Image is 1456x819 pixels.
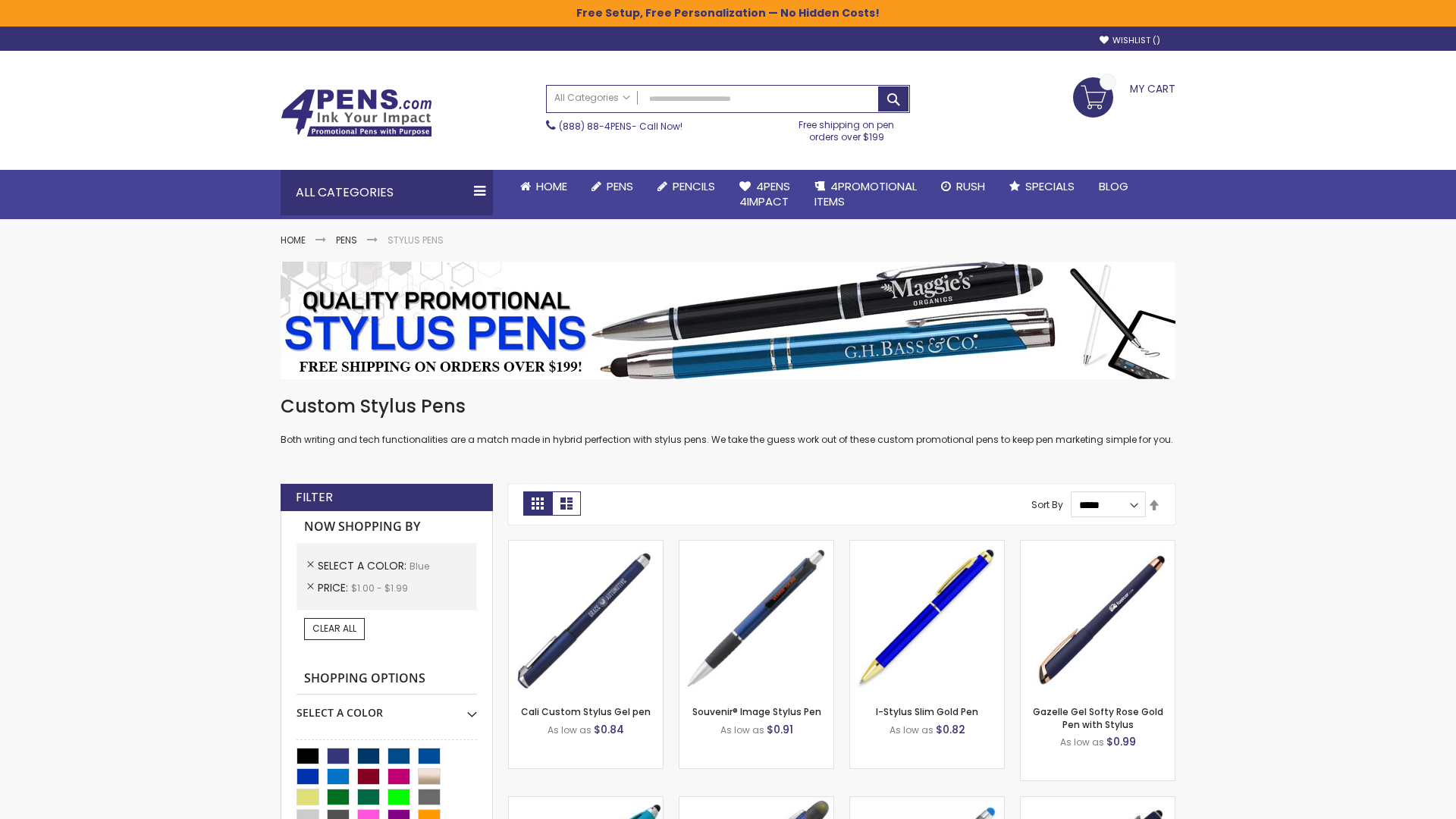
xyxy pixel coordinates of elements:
[318,558,409,573] span: Select A Color
[547,86,638,111] a: All Categories
[297,511,477,543] strong: Now Shopping by
[679,796,833,809] a: Souvenir® Jalan Highlighter Stylus Pen Combo-Blue
[508,170,579,203] a: Home
[679,541,833,695] img: Souvenir® Image Stylus Pen-Blue
[579,170,645,203] a: Pens
[594,722,624,737] span: $0.84
[559,120,632,133] a: (888) 88-4PENS
[929,170,997,203] a: Rush
[281,394,1175,447] div: Both writing and tech functionalities are a match made in hybrid perfection with stylus pens. We ...
[336,234,357,246] a: Pens
[351,582,408,595] span: $1.00 - $1.99
[509,541,663,695] img: Cali Custom Stylus Gel pen-Blue
[956,178,985,194] span: Rush
[727,170,802,219] a: 4Pens4impact
[679,540,833,553] a: Souvenir® Image Stylus Pen-Blue
[997,170,1087,203] a: Specials
[281,89,432,137] img: 4Pens Custom Pens and Promotional Products
[304,618,365,639] a: Clear All
[1099,178,1128,194] span: Blog
[296,489,333,506] strong: Filter
[548,723,591,736] span: As low as
[767,722,793,737] span: $0.91
[850,796,1004,809] a: Islander Softy Gel with Stylus - ColorJet Imprint-Blue
[1021,540,1175,553] a: Gazelle Gel Softy Rose Gold Pen with Stylus-Blue
[281,170,493,215] div: All Categories
[1021,541,1175,695] img: Gazelle Gel Softy Rose Gold Pen with Stylus-Blue
[281,394,1175,419] h1: Custom Stylus Pens
[388,234,444,246] strong: Stylus Pens
[521,705,651,718] a: Cali Custom Stylus Gel pen
[890,723,934,736] span: As low as
[720,723,764,736] span: As low as
[1033,705,1163,730] a: Gazelle Gel Softy Rose Gold Pen with Stylus
[318,580,351,595] span: Price
[509,540,663,553] a: Cali Custom Stylus Gel pen-Blue
[1106,734,1136,749] span: $0.99
[739,178,790,209] span: 4Pens 4impact
[509,796,663,809] a: Neon Stylus Highlighter-Pen Combo-Blue
[802,170,929,219] a: 4PROMOTIONALITEMS
[297,695,477,720] div: Select A Color
[1087,170,1141,203] a: Blog
[281,234,306,246] a: Home
[1031,498,1063,511] label: Sort By
[523,491,552,516] strong: Grid
[936,722,965,737] span: $0.82
[850,541,1004,695] img: I-Stylus Slim Gold-Blue
[692,705,821,718] a: Souvenir® Image Stylus Pen
[1060,736,1104,748] span: As low as
[814,178,917,209] span: 4PROMOTIONAL ITEMS
[554,92,630,104] span: All Categories
[297,663,477,695] strong: Shopping Options
[281,262,1175,379] img: Stylus Pens
[783,113,911,143] div: Free shipping on pen orders over $199
[645,170,727,203] a: Pencils
[850,540,1004,553] a: I-Stylus Slim Gold-Blue
[876,705,978,718] a: I-Stylus Slim Gold Pen
[312,622,356,635] span: Clear All
[1100,35,1160,46] a: Wishlist
[607,178,633,194] span: Pens
[1021,796,1175,809] a: Custom Soft Touch® Metal Pens with Stylus-Blue
[1025,178,1075,194] span: Specials
[559,120,682,133] span: - Call Now!
[536,178,567,194] span: Home
[673,178,715,194] span: Pencils
[409,560,429,573] span: Blue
